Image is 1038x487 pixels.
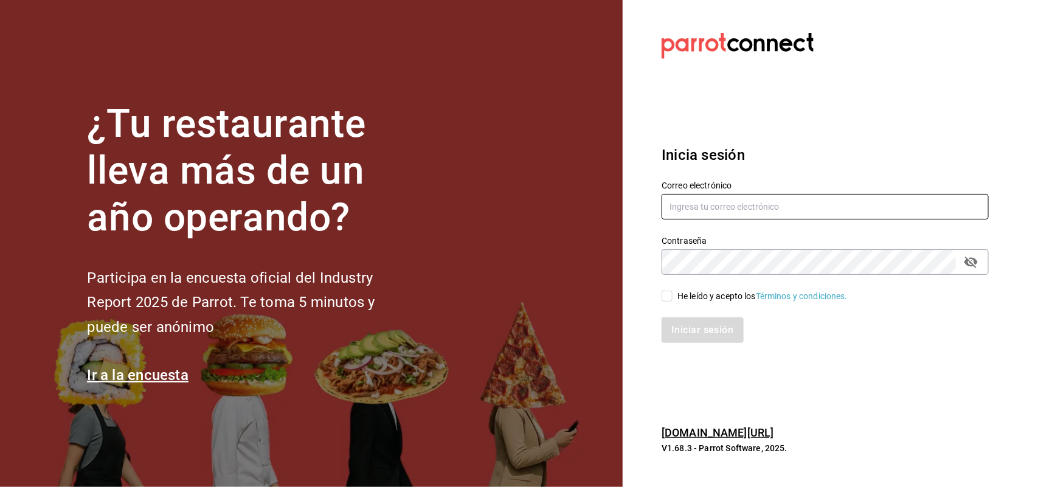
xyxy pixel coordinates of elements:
[662,237,989,246] label: Contraseña
[662,442,989,454] p: V1.68.3 - Parrot Software, 2025.
[662,426,773,439] a: [DOMAIN_NAME][URL]
[87,367,189,384] a: Ir a la encuesta
[87,266,415,340] h2: Participa en la encuesta oficial del Industry Report 2025 de Parrot. Te toma 5 minutos y puede se...
[677,290,848,303] div: He leído y acepto los
[662,194,989,219] input: Ingresa tu correo electrónico
[662,182,989,190] label: Correo electrónico
[87,101,415,241] h1: ¿Tu restaurante lleva más de un año operando?
[961,252,981,272] button: passwordField
[662,144,989,166] h3: Inicia sesión
[756,291,848,301] a: Términos y condiciones.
